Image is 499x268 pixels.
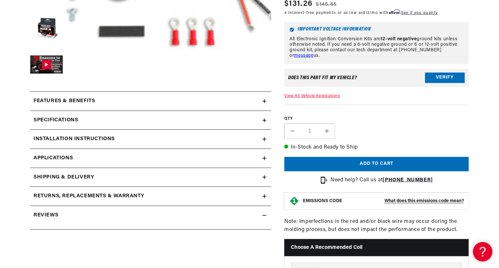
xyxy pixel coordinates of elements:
[284,143,469,152] p: In-Stock and Ready to Ship
[290,27,464,32] h6: Important Voltage Information
[34,173,94,182] h2: Shipping & Delivery
[363,11,370,15] span: $12
[384,199,464,203] strong: What does this emissions code mean?
[34,116,78,125] h2: Specifications
[284,116,469,122] label: QTY
[330,176,433,185] p: Need help? Call us at
[288,75,357,80] div: Does This part fit My vehicle?
[30,111,271,130] summary: Specifications
[289,196,300,206] img: Emissions code
[30,149,271,168] a: Applications
[30,168,271,187] summary: Shipping & Delivery
[284,10,438,16] p: 4 interest-free payments or as low as /mo with .
[381,37,417,42] strong: 12-volt negative
[290,37,464,58] p: All Electronic Ignition Conversion Kits are ground kits unless otherwise noted. If you need a 6-v...
[30,187,271,206] summary: Returns, Replacements & Warranty
[284,157,469,172] button: Add to cart
[34,154,73,163] span: Applications
[401,11,438,15] a: See if you qualify - Learn more about Affirm Financing (opens in modal)
[284,94,340,98] a: View All Vehicle Applications
[389,9,400,14] span: Affirm
[30,13,63,46] button: Load image 5 in gallery view
[34,135,115,143] h2: Installation instructions
[294,53,314,58] a: message
[383,177,433,183] a: [PHONE_NUMBER]
[34,211,58,220] h2: Reviews
[303,199,342,203] strong: EMISSIONS CODE
[425,73,465,83] button: Verify
[30,206,271,225] summary: Reviews
[30,92,271,111] summary: Features & Benefits
[34,97,95,105] h2: Features & Benefits
[30,130,271,149] summary: Installation instructions
[303,198,464,204] button: EMISSIONS CODEWhat does this emissions code mean?
[316,1,337,8] s: $145.85
[34,192,144,201] h2: Returns, Replacements & Warranty
[284,239,469,256] h2: Choose a Recommended Coil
